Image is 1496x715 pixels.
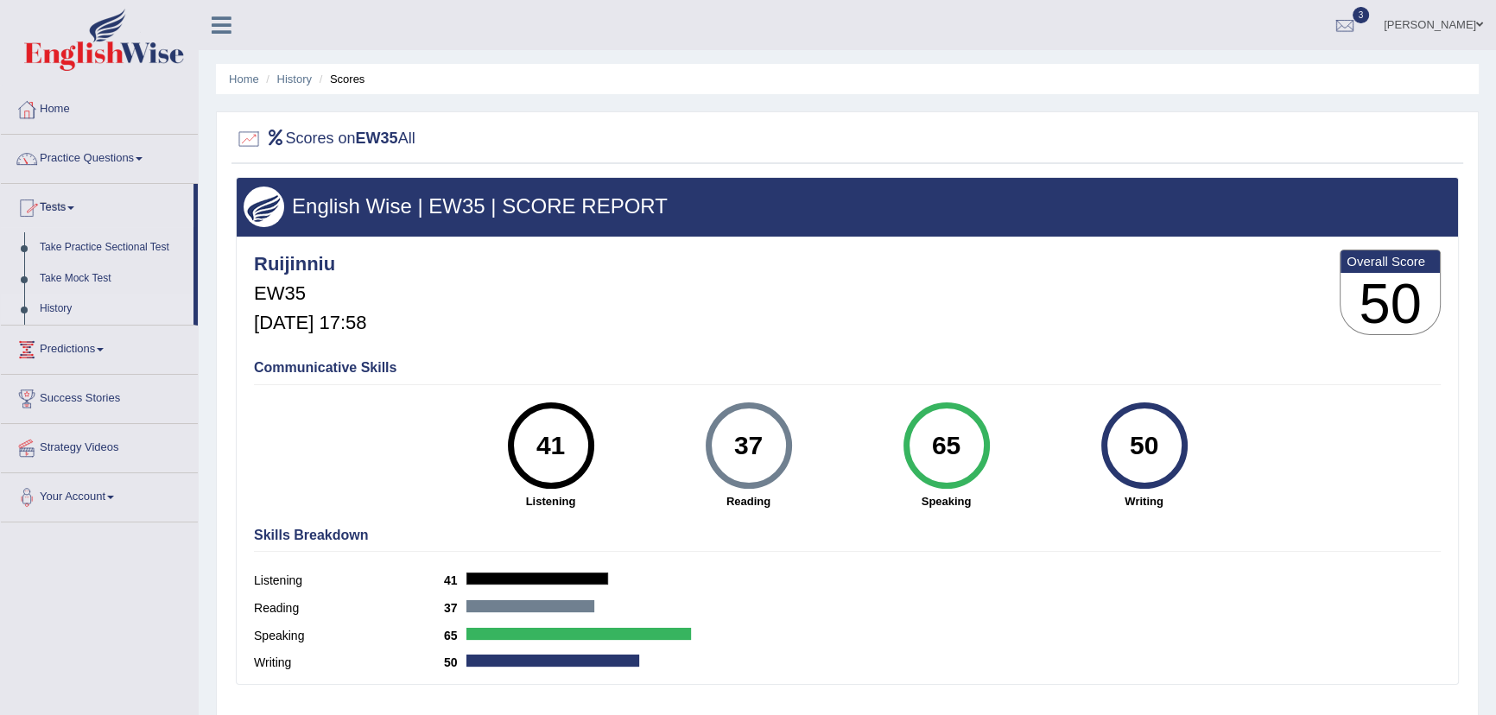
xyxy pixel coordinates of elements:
b: EW35 [356,130,398,147]
b: 41 [444,573,466,587]
b: 37 [444,601,466,615]
div: 50 [1112,409,1176,482]
h2: Scores on All [236,126,415,152]
label: Listening [254,572,444,590]
h3: English Wise | EW35 | SCORE REPORT [244,195,1451,218]
div: 65 [915,409,978,482]
a: Take Practice Sectional Test [32,232,193,263]
img: wings.png [244,187,284,227]
li: Scores [315,71,365,87]
strong: Listening [460,493,641,509]
a: Home [229,73,259,85]
a: Predictions [1,326,198,369]
b: Overall Score [1347,254,1434,269]
h4: Communicative Skills [254,360,1441,376]
label: Writing [254,654,444,672]
a: Tests [1,184,193,227]
a: Take Mock Test [32,263,193,294]
strong: Speaking [856,493,1036,509]
h3: 50 [1341,273,1440,335]
a: History [32,294,193,325]
label: Reading [254,599,444,617]
div: 37 [717,409,780,482]
b: 65 [444,629,466,642]
h4: Skills Breakdown [254,528,1441,543]
a: Practice Questions [1,135,198,178]
a: History [277,73,312,85]
div: 41 [519,409,582,482]
h5: EW35 [254,283,366,304]
label: Speaking [254,627,444,645]
a: Success Stories [1,375,198,418]
a: Strategy Videos [1,424,198,467]
h5: [DATE] 17:58 [254,313,366,333]
h4: Ruijinniu [254,254,366,275]
a: Home [1,85,198,129]
span: 3 [1353,7,1370,23]
strong: Writing [1054,493,1234,509]
b: 50 [444,655,466,669]
strong: Reading [658,493,839,509]
a: Your Account [1,473,198,516]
